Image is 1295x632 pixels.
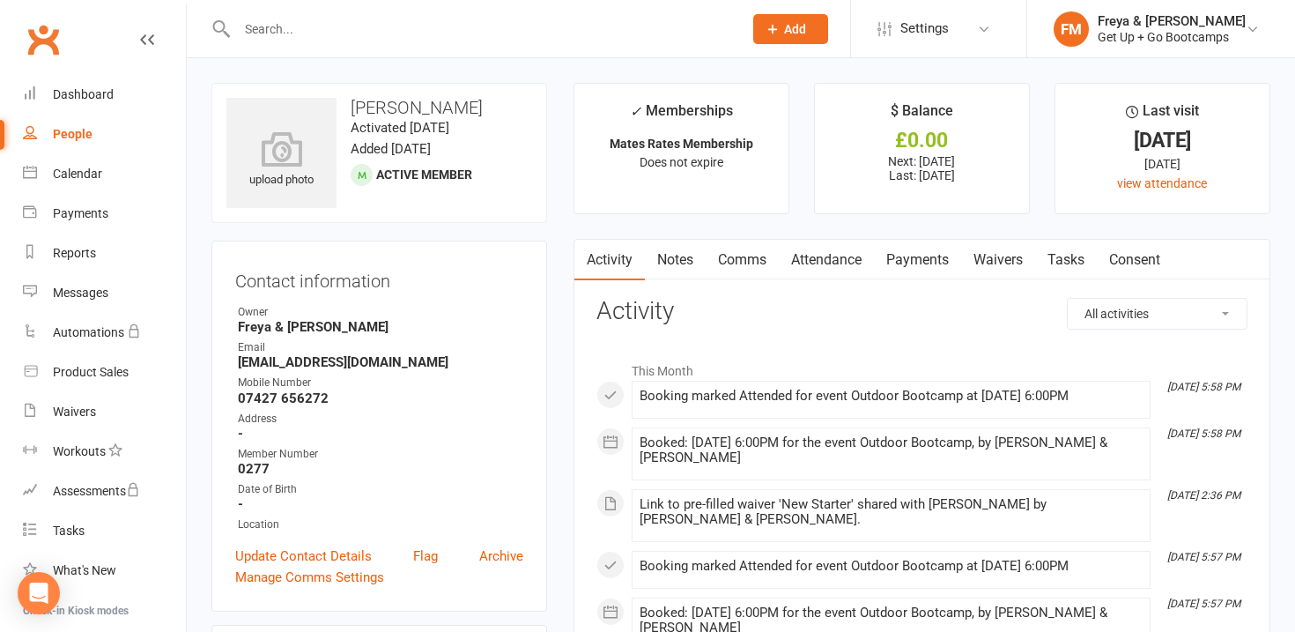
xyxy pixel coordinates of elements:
[900,9,949,48] span: Settings
[23,273,186,313] a: Messages
[53,563,116,577] div: What's New
[23,234,186,273] a: Reports
[226,98,532,117] h3: [PERSON_NAME]
[53,444,106,458] div: Workouts
[23,75,186,115] a: Dashboard
[1035,240,1097,280] a: Tasks
[238,426,523,442] strong: -
[53,87,114,101] div: Dashboard
[1167,489,1240,502] i: [DATE] 2:36 PM
[1167,428,1240,440] i: [DATE] 5:58 PM
[1167,598,1240,610] i: [DATE] 5:57 PM
[961,240,1035,280] a: Waivers
[706,240,779,280] a: Comms
[23,353,186,392] a: Product Sales
[235,264,523,291] h3: Contact information
[831,131,1013,150] div: £0.00
[23,313,186,353] a: Automations
[53,127,92,141] div: People
[891,100,953,131] div: $ Balance
[238,411,523,428] div: Address
[1167,381,1240,393] i: [DATE] 5:58 PM
[23,154,186,194] a: Calendar
[874,240,961,280] a: Payments
[630,103,641,120] i: ✓
[413,546,438,567] a: Flag
[21,18,65,62] a: Clubworx
[226,131,337,190] div: upload photo
[53,286,108,300] div: Messages
[238,446,523,463] div: Member Number
[23,511,186,551] a: Tasks
[53,167,102,181] div: Calendar
[232,17,730,41] input: Search...
[23,472,186,511] a: Assessments
[238,481,523,498] div: Date of Birth
[779,240,874,280] a: Attendance
[53,484,140,498] div: Assessments
[1098,29,1246,45] div: Get Up + Go Bootcamps
[23,194,186,234] a: Payments
[610,137,753,151] strong: Mates Rates Membership
[53,365,129,379] div: Product Sales
[640,497,1143,527] div: Link to pre-filled waiver 'New Starter' shared with [PERSON_NAME] by [PERSON_NAME] & [PERSON_NAME].
[376,167,472,182] span: Active member
[23,392,186,432] a: Waivers
[235,546,372,567] a: Update Contact Details
[53,405,96,419] div: Waivers
[645,240,706,280] a: Notes
[640,435,1143,465] div: Booked: [DATE] 6:00PM for the event Outdoor Bootcamp, by [PERSON_NAME] & [PERSON_NAME]
[596,353,1247,381] li: This Month
[831,154,1013,182] p: Next: [DATE] Last: [DATE]
[479,546,523,567] a: Archive
[351,120,449,136] time: Activated [DATE]
[238,319,523,335] strong: Freya & [PERSON_NAME]
[1167,551,1240,563] i: [DATE] 5:57 PM
[18,572,60,614] div: Open Intercom Messenger
[351,141,431,157] time: Added [DATE]
[753,14,828,44] button: Add
[1071,154,1254,174] div: [DATE]
[238,375,523,391] div: Mobile Number
[1117,176,1207,190] a: view attendance
[23,115,186,154] a: People
[238,461,523,477] strong: 0277
[238,339,523,356] div: Email
[23,432,186,472] a: Workouts
[238,517,523,533] div: Location
[23,551,186,591] a: What's New
[1071,131,1254,150] div: [DATE]
[1126,100,1199,131] div: Last visit
[235,567,384,588] a: Manage Comms Settings
[238,390,523,406] strong: 07427 656272
[53,325,124,339] div: Automations
[640,389,1143,404] div: Booking marked Attended for event Outdoor Bootcamp at [DATE] 6:00PM
[640,155,723,169] span: Does not expire
[574,240,645,280] a: Activity
[238,304,523,321] div: Owner
[53,524,85,538] div: Tasks
[238,354,523,370] strong: [EMAIL_ADDRESS][DOMAIN_NAME]
[640,559,1143,574] div: Booking marked Attended for event Outdoor Bootcamp at [DATE] 6:00PM
[53,246,96,260] div: Reports
[1097,240,1173,280] a: Consent
[1054,11,1089,47] div: FM
[238,496,523,512] strong: -
[53,206,108,220] div: Payments
[596,298,1247,325] h3: Activity
[630,100,733,132] div: Memberships
[784,22,806,36] span: Add
[1098,13,1246,29] div: Freya & [PERSON_NAME]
